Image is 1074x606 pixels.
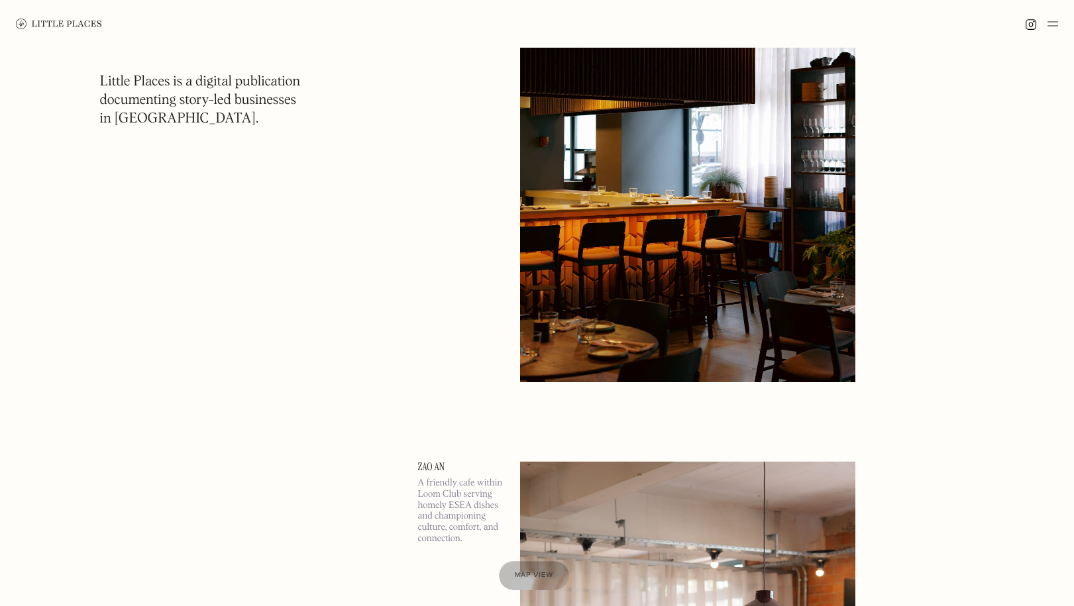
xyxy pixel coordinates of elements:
[418,478,504,544] p: A friendly cafe within Loom Club serving homely ESEA dishes and championing culture, comfort, and...
[499,561,569,590] a: Map view
[418,462,504,472] a: Zao An
[515,572,553,579] span: Map view
[100,73,301,128] h1: Little Places is a digital publication documenting story-led businesses in [GEOGRAPHIC_DATA].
